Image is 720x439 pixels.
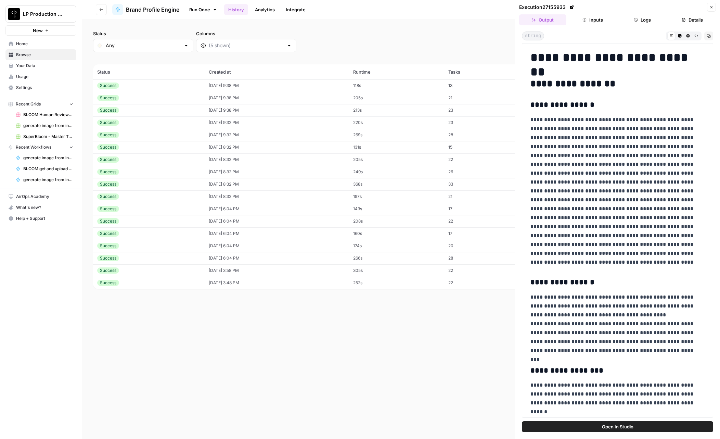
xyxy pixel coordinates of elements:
[97,230,119,237] div: Success
[209,42,284,49] input: (5 shown)
[97,280,119,286] div: Success
[205,190,349,203] td: [DATE] 8:32 PM
[97,144,119,150] div: Success
[444,203,519,215] td: 17
[23,134,73,140] span: SuperBloom - Master Topic List
[205,79,349,92] td: [DATE] 9:38 PM
[97,193,119,200] div: Success
[23,177,73,183] span: generate image from input image (copyright tests)
[205,252,349,264] td: [DATE] 6:04 PM
[205,215,349,227] td: [DATE] 6:04 PM
[349,215,444,227] td: 208s
[93,64,205,79] th: Status
[16,144,51,150] span: Recent Workflows
[205,104,349,116] td: [DATE] 9:38 PM
[93,30,193,37] label: Status
[97,107,119,113] div: Success
[444,92,519,104] td: 21
[444,129,519,141] td: 28
[205,92,349,104] td: [DATE] 9:38 PM
[602,423,633,430] span: Open In Studio
[569,14,616,25] button: Inputs
[97,169,119,175] div: Success
[16,85,73,91] span: Settings
[444,141,519,153] td: 15
[205,203,349,215] td: [DATE] 6:04 PM
[97,181,119,187] div: Success
[349,153,444,166] td: 205s
[5,142,76,152] button: Recent Workflows
[23,123,73,129] span: generate image from input image (copyright tests) duplicate Grid
[5,99,76,109] button: Recent Grids
[16,41,73,47] span: Home
[97,255,119,261] div: Success
[126,5,179,14] span: Brand Profile Engine
[5,49,76,60] a: Browse
[16,215,73,222] span: Help + Support
[519,4,575,11] div: Execution 27155933
[444,252,519,264] td: 28
[349,240,444,252] td: 174s
[5,71,76,82] a: Usage
[349,116,444,129] td: 220s
[16,101,41,107] span: Recent Grids
[5,82,76,93] a: Settings
[196,30,296,37] label: Columns
[97,132,119,138] div: Success
[205,240,349,252] td: [DATE] 6:04 PM
[349,203,444,215] td: 143s
[349,64,444,79] th: Runtime
[16,52,73,58] span: Browse
[224,4,248,15] a: History
[349,264,444,277] td: 305s
[349,92,444,104] td: 205s
[13,152,76,163] a: generate image from input image (copyright tests) duplicate
[669,14,716,25] button: Details
[444,178,519,190] td: 33
[97,218,119,224] div: Success
[205,129,349,141] td: [DATE] 9:32 PM
[97,95,119,101] div: Success
[444,79,519,92] td: 13
[5,213,76,224] button: Help + Support
[349,141,444,153] td: 131s
[444,240,519,252] td: 20
[444,104,519,116] td: 23
[97,120,119,126] div: Success
[205,64,349,79] th: Created at
[5,191,76,202] a: AirOps Academy
[349,178,444,190] td: 368s
[16,74,73,80] span: Usage
[6,202,76,213] div: What's new?
[444,153,519,166] td: 22
[205,277,349,289] td: [DATE] 3:48 PM
[13,109,76,120] a: BLOOM Human Review (ver2)
[519,14,566,25] button: Output
[444,166,519,178] td: 26
[522,421,713,432] button: Open In Studio
[16,63,73,69] span: Your Data
[205,141,349,153] td: [DATE] 8:32 PM
[5,60,76,71] a: Your Data
[205,227,349,240] td: [DATE] 6:04 PM
[5,38,76,49] a: Home
[205,166,349,178] td: [DATE] 8:32 PM
[349,166,444,178] td: 249s
[349,277,444,289] td: 252s
[97,83,119,89] div: Success
[349,252,444,264] td: 266s
[205,264,349,277] td: [DATE] 3:58 PM
[33,27,43,34] span: New
[13,120,76,131] a: generate image from input image (copyright tests) duplicate Grid
[444,277,519,289] td: 22
[97,243,119,249] div: Success
[349,227,444,240] td: 160s
[5,5,76,23] button: Workspace: LP Production Workloads
[8,8,20,20] img: LP Production Workloads Logo
[444,116,519,129] td: 23
[619,14,666,25] button: Logs
[5,202,76,213] button: What's new?
[282,4,310,15] a: Integrate
[23,112,73,118] span: BLOOM Human Review (ver2)
[16,193,73,200] span: AirOps Academy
